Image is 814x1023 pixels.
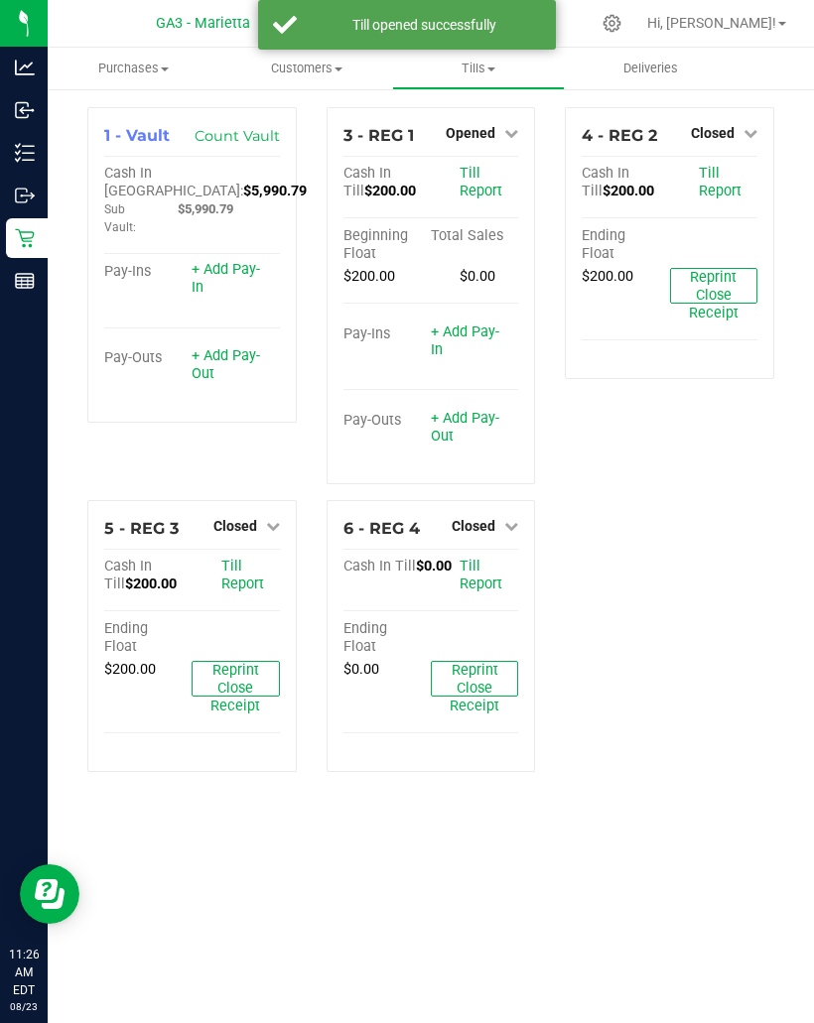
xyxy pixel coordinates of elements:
[343,661,379,678] span: $0.00
[243,183,307,199] span: $5,990.79
[48,48,220,89] a: Purchases
[392,48,565,89] a: Tills
[48,60,220,77] span: Purchases
[582,268,633,285] span: $200.00
[670,268,757,304] button: Reprint Close Receipt
[104,620,192,656] div: Ending Float
[221,60,392,77] span: Customers
[582,126,657,145] span: 4 - REG 2
[343,227,431,263] div: Beginning Float
[308,15,541,35] div: Till opened successfully
[452,518,495,534] span: Closed
[15,228,35,248] inline-svg: Retail
[9,946,39,999] p: 11:26 AM EDT
[15,58,35,77] inline-svg: Analytics
[689,269,739,321] span: Reprint Close Receipt
[600,14,624,33] div: Manage settings
[104,165,243,199] span: Cash In [GEOGRAPHIC_DATA]:
[9,999,39,1014] p: 08/23
[220,48,393,89] a: Customers
[699,165,742,199] a: Till Report
[343,268,395,285] span: $200.00
[210,662,260,714] span: Reprint Close Receipt
[15,186,35,205] inline-svg: Outbound
[343,325,431,343] div: Pay-Ins
[192,261,260,296] a: + Add Pay-In
[192,661,279,697] button: Reprint Close Receipt
[597,60,705,77] span: Deliveries
[416,558,452,575] span: $0.00
[104,263,192,281] div: Pay-Ins
[221,558,264,592] a: Till Report
[582,165,629,199] span: Cash In Till
[15,271,35,291] inline-svg: Reports
[431,661,518,697] button: Reprint Close Receipt
[343,620,431,656] div: Ending Float
[15,143,35,163] inline-svg: Inventory
[460,558,502,592] a: Till Report
[364,183,416,199] span: $200.00
[691,125,735,141] span: Closed
[104,661,156,678] span: $200.00
[565,48,738,89] a: Deliveries
[393,60,564,77] span: Tills
[195,127,280,145] a: Count Vault
[343,558,416,575] span: Cash In Till
[192,347,260,382] a: + Add Pay-Out
[104,558,152,592] span: Cash In Till
[15,100,35,120] inline-svg: Inbound
[603,183,654,199] span: $200.00
[343,519,420,538] span: 6 - REG 4
[431,410,499,445] a: + Add Pay-Out
[446,125,495,141] span: Opened
[178,201,233,216] span: $5,990.79
[431,227,518,245] div: Total Sales
[343,412,431,430] div: Pay-Outs
[431,323,499,358] a: + Add Pay-In
[104,126,170,145] span: 1 - Vault
[460,165,502,199] a: Till Report
[104,349,192,367] div: Pay-Outs
[582,227,669,263] div: Ending Float
[156,15,250,32] span: GA3 - Marietta
[104,202,136,234] span: Sub Vault:
[213,518,257,534] span: Closed
[460,268,495,285] span: $0.00
[20,864,79,924] iframe: Resource center
[104,519,179,538] span: 5 - REG 3
[125,575,177,592] span: $200.00
[343,165,391,199] span: Cash In Till
[450,662,499,714] span: Reprint Close Receipt
[647,15,776,31] span: Hi, [PERSON_NAME]!
[343,126,414,145] span: 3 - REG 1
